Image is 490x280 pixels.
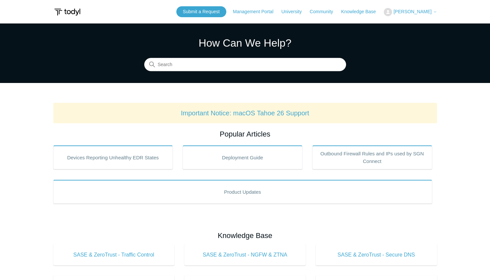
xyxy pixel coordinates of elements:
[144,58,346,71] input: Search
[316,244,437,265] a: SASE & ZeroTrust - Secure DNS
[384,8,437,16] button: [PERSON_NAME]
[326,251,427,259] span: SASE & ZeroTrust - Secure DNS
[53,244,175,265] a: SASE & ZeroTrust - Traffic Control
[144,35,346,51] h1: How Can We Help?
[310,8,340,15] a: Community
[341,8,382,15] a: Knowledge Base
[183,145,302,169] a: Deployment Guide
[53,145,173,169] a: Devices Reporting Unhealthy EDR States
[53,6,81,18] img: Todyl Support Center Help Center home page
[184,244,306,265] a: SASE & ZeroTrust - NGFW & ZTNA
[281,8,308,15] a: University
[63,251,165,259] span: SASE & ZeroTrust - Traffic Control
[393,9,431,14] span: [PERSON_NAME]
[181,109,309,117] a: Important Notice: macOS Tahoe 26 Support
[312,145,432,169] a: Outbound Firewall Rules and IPs used by SGN Connect
[176,6,226,17] a: Submit a Request
[233,8,280,15] a: Management Portal
[194,251,296,259] span: SASE & ZeroTrust - NGFW & ZTNA
[53,129,437,140] h2: Popular Articles
[53,180,432,204] a: Product Updates
[53,230,437,241] h2: Knowledge Base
